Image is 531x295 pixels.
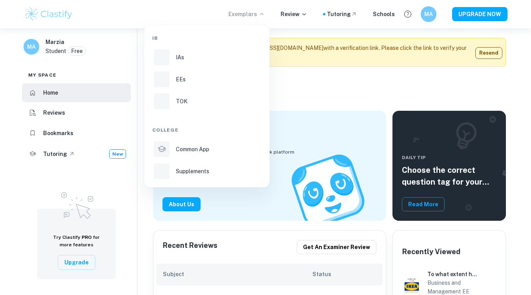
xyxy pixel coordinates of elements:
a: Common App [152,140,261,159]
span: IB [152,35,158,42]
p: TOK [176,97,188,106]
p: IAs [176,53,184,62]
p: Supplements [176,167,209,176]
p: EEs [176,75,186,84]
p: Common App [176,145,209,154]
a: TOK [152,92,261,111]
a: IAs [152,48,261,67]
a: Supplements [152,162,261,181]
span: College [152,126,179,134]
a: EEs [152,70,261,89]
